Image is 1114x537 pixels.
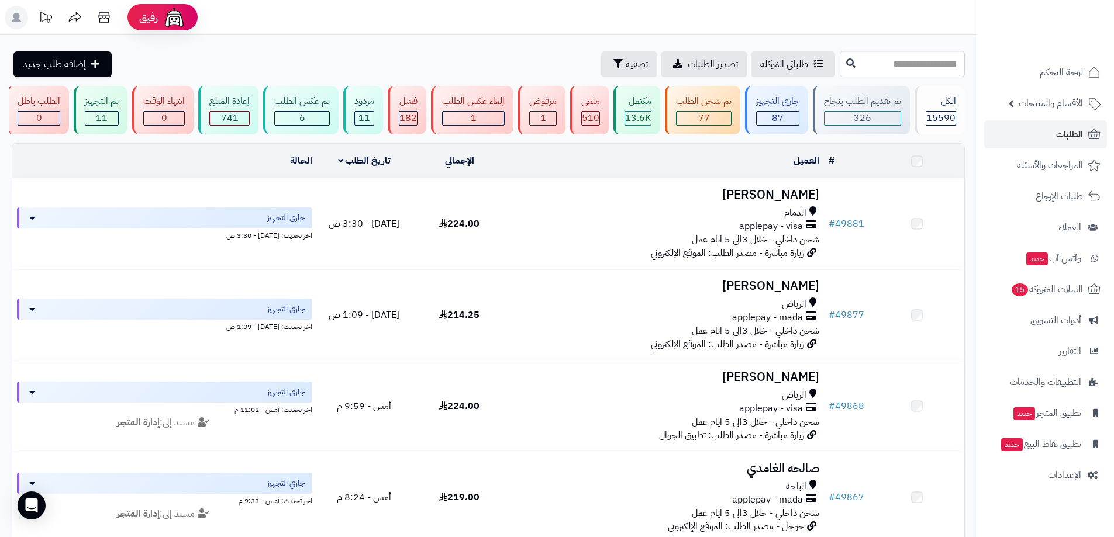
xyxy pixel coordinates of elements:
span: الدمام [784,206,806,220]
span: شحن داخلي - خلال 3الى 5 ايام عمل [692,415,819,429]
span: التقارير [1059,343,1081,359]
div: تم التجهيز [85,95,119,108]
span: طلبات الإرجاع [1036,188,1083,205]
span: وآتس آب [1025,250,1081,266]
span: applepay - mada [732,493,803,507]
div: 1 [530,112,556,125]
span: زيارة مباشرة - مصدر الطلب: الموقع الإلكتروني [651,246,804,260]
a: لوحة التحكم [984,58,1107,86]
a: تم عكس الطلب 6 [261,86,341,134]
div: انتهاء الوقت [143,95,185,108]
span: 214.25 [439,308,480,322]
div: 182 [399,112,417,125]
span: applepay - visa [739,220,803,233]
span: شحن داخلي - خلال 3الى 5 ايام عمل [692,506,819,520]
span: جاري التجهيز [267,477,305,489]
span: تطبيق المتجر [1012,405,1081,421]
a: تحديثات المنصة [31,6,60,32]
span: تطبيق نقاط البيع [1000,436,1081,452]
a: الطلب باطل 0 [4,86,71,134]
div: 326 [825,112,901,125]
div: 13637 [625,112,651,125]
span: 1 [540,111,546,125]
span: 182 [399,111,417,125]
a: السلات المتروكة15 [984,275,1107,303]
span: تصدير الطلبات [688,57,738,71]
a: المراجعات والأسئلة [984,151,1107,179]
span: الطلبات [1056,126,1083,143]
span: الأقسام والمنتجات [1019,95,1083,112]
span: زيارة مباشرة - مصدر الطلب: الموقع الإلكتروني [651,337,804,351]
span: 1 [471,111,477,125]
div: الكل [926,95,956,108]
span: 15590 [926,111,956,125]
a: التقارير [984,337,1107,365]
span: 11 [358,111,370,125]
h3: [PERSON_NAME] [512,279,819,293]
a: تطبيق نقاط البيعجديد [984,430,1107,458]
span: # [829,490,835,504]
span: جاري التجهيز [267,303,305,315]
a: #49881 [829,217,864,231]
a: إضافة طلب جديد [13,51,112,77]
div: 0 [144,112,184,125]
span: جوجل - مصدر الطلب: الموقع الإلكتروني [668,519,804,533]
span: 224.00 [439,399,480,413]
a: إلغاء عكس الطلب 1 [429,86,516,134]
span: التطبيقات والخدمات [1010,374,1081,390]
span: 741 [221,111,239,125]
span: شحن داخلي - خلال 3الى 5 ايام عمل [692,324,819,338]
div: 11 [85,112,118,125]
a: انتهاء الوقت 0 [130,86,196,134]
a: #49877 [829,308,864,322]
strong: إدارة المتجر [117,507,160,521]
a: أدوات التسويق [984,306,1107,334]
a: مكتمل 13.6K [611,86,663,134]
a: تاريخ الطلب [338,154,391,168]
span: السلات المتروكة [1010,281,1083,297]
span: 0 [161,111,167,125]
a: الحالة [290,154,312,168]
span: الباحة [786,480,806,493]
div: 87 [757,112,799,125]
span: جديد [1026,252,1048,265]
a: الطلبات [984,120,1107,148]
span: لوحة التحكم [1040,64,1083,81]
span: أمس - 8:24 م [337,490,391,504]
a: #49867 [829,490,864,504]
div: اخر تحديث: [DATE] - 3:30 ص [17,228,312,241]
span: طلباتي المُوكلة [760,57,808,71]
div: تم تقديم الطلب بنجاح [824,95,901,108]
span: المراجعات والأسئلة [1017,157,1083,174]
a: تم تقديم الطلب بنجاح 326 [811,86,912,134]
div: إعادة المبلغ [209,95,250,108]
a: الكل15590 [912,86,967,134]
div: 11 [355,112,374,125]
span: 219.00 [439,490,480,504]
a: التطبيقات والخدمات [984,368,1107,396]
div: 510 [582,112,599,125]
a: # [829,154,834,168]
span: 11 [96,111,108,125]
div: تم شحن الطلب [676,95,732,108]
span: applepay - visa [739,402,803,415]
div: 6 [275,112,329,125]
div: 0 [18,112,60,125]
a: إعادة المبلغ 741 [196,86,261,134]
div: مردود [354,95,374,108]
span: 13.6K [625,111,651,125]
span: العملاء [1058,219,1081,235]
a: الإعدادات [984,461,1107,489]
span: جاري التجهيز [267,212,305,224]
span: جديد [1013,407,1035,420]
h3: صالحه الغامدي [512,462,819,475]
a: فشل 182 [385,86,429,134]
span: 224.00 [439,217,480,231]
div: 741 [210,112,249,125]
a: تم شحن الطلب 77 [663,86,743,134]
div: تم عكس الطلب [274,95,330,108]
span: 510 [582,111,599,125]
a: مردود 11 [341,86,385,134]
div: 77 [677,112,731,125]
div: جاري التجهيز [756,95,799,108]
